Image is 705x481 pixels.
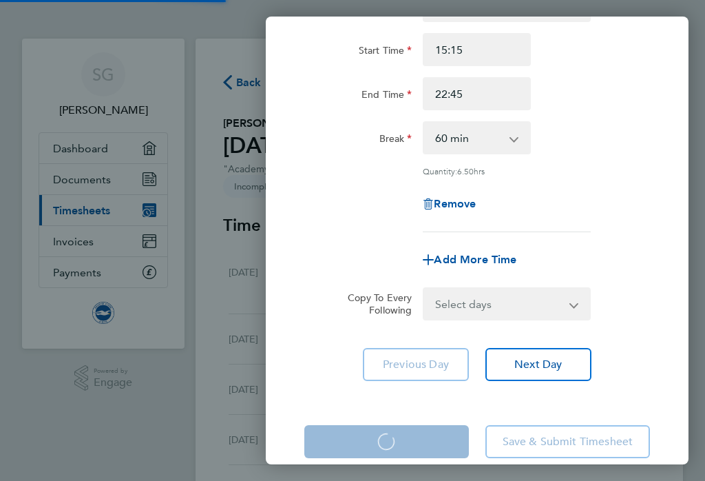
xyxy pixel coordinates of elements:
label: Copy To Every Following [334,291,412,316]
label: End Time [361,88,412,105]
button: Remove [423,198,476,209]
span: 6.50 [457,165,474,176]
span: Next Day [514,358,562,371]
span: Add More Time [434,253,516,266]
div: Quantity: hrs [423,165,590,176]
input: E.g. 18:00 [423,77,531,110]
label: Start Time [359,44,412,61]
button: Next Day [485,348,591,381]
input: E.g. 08:00 [423,33,531,66]
span: Remove [434,197,476,210]
button: Add More Time [423,254,516,265]
label: Break [379,132,412,149]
